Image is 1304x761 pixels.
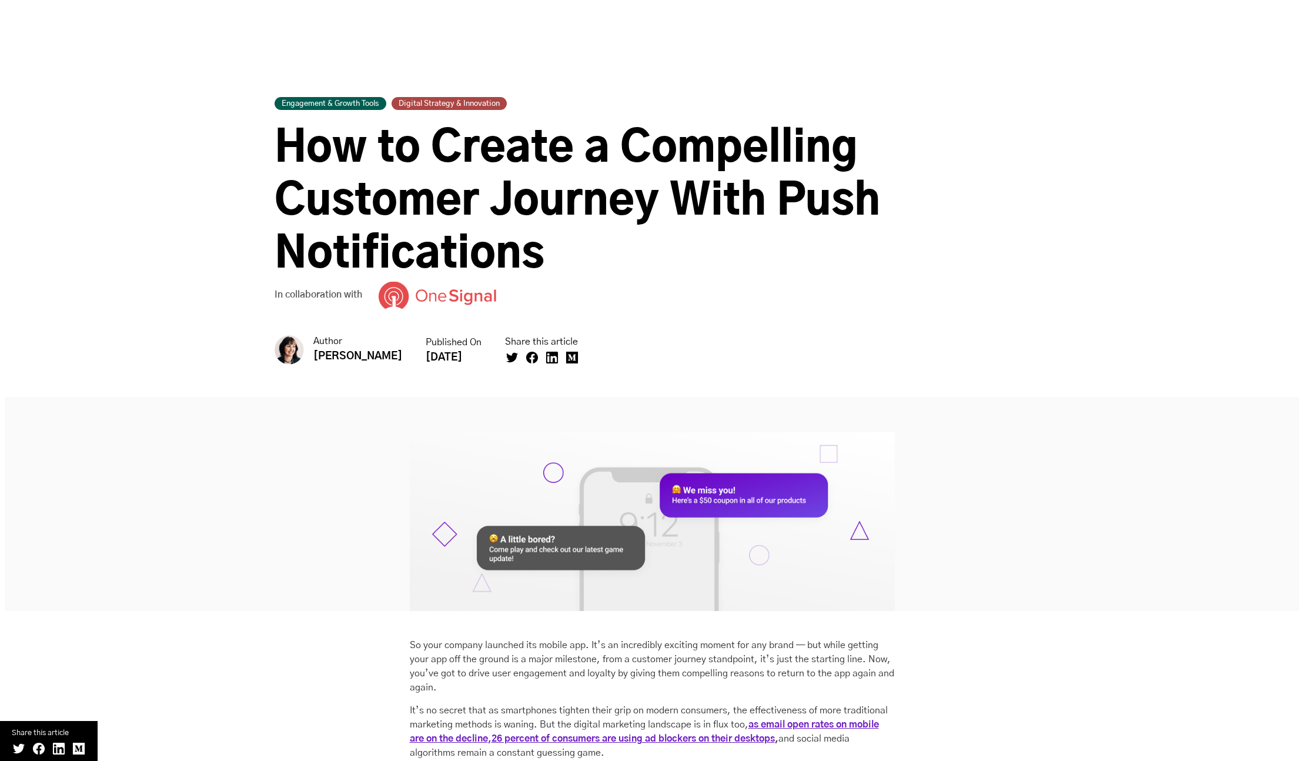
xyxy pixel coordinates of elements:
[275,97,386,110] a: Engagement & Growth Tools
[426,352,462,363] strong: [DATE]
[410,638,895,695] p: So your company launched its mobile app. It’s an incredibly exciting moment for any brand — but w...
[410,703,895,760] p: It’s no secret that as smartphones tighten their grip on modern consumers, the effectiveness of m...
[392,97,507,110] a: Digital Strategy & Innovation
[275,289,362,301] span: In collaboration with
[275,335,304,365] img: Whitney Filloon
[313,335,402,348] small: Author
[12,727,86,739] small: Share this article
[379,282,496,309] img: OneSignal-Logo 1
[426,336,482,349] small: Published On
[275,128,880,276] span: How to Create a Compelling Customer Journey With Push Notifications
[410,432,895,611] img: Cover (2)
[410,720,879,743] a: as email open rates on mobile are on the decline
[491,734,775,743] a: 26 percent of consumers are using ad blockers on their desktops
[410,720,879,743] strong: ,
[505,336,585,348] small: Share this article
[313,351,402,362] strong: [PERSON_NAME]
